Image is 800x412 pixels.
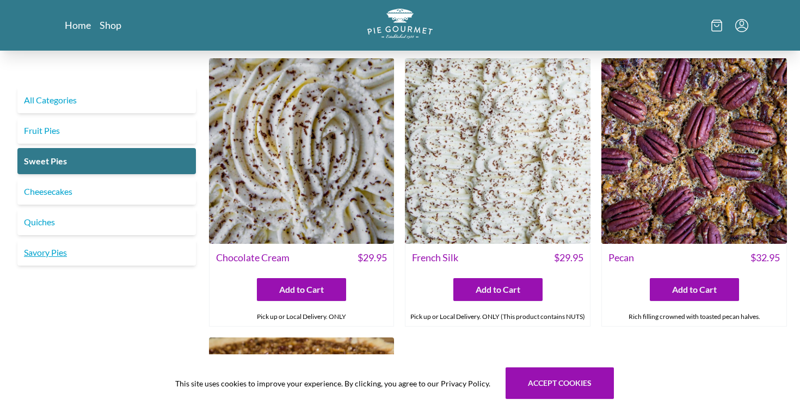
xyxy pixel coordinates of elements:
[506,367,614,399] button: Accept cookies
[367,9,433,42] a: Logo
[650,278,739,301] button: Add to Cart
[672,283,717,296] span: Add to Cart
[602,308,786,326] div: Rich filling crowned with toasted pecan halves.
[17,179,196,205] a: Cheesecakes
[17,148,196,174] a: Sweet Pies
[476,283,520,296] span: Add to Cart
[17,118,196,144] a: Fruit Pies
[405,58,590,244] img: French Silk
[453,278,543,301] button: Add to Cart
[216,250,290,265] span: Chocolate Cream
[65,19,91,32] a: Home
[17,239,196,266] a: Savory Pies
[750,250,780,265] span: $ 32.95
[367,9,433,39] img: logo
[279,283,324,296] span: Add to Cart
[601,58,787,244] img: Pecan
[554,250,583,265] span: $ 29.95
[257,278,346,301] button: Add to Cart
[358,250,387,265] span: $ 29.95
[209,58,395,244] img: Chocolate Cream
[17,87,196,113] a: All Categories
[175,378,490,389] span: This site uses cookies to improve your experience. By clicking, you agree to our Privacy Policy.
[100,19,121,32] a: Shop
[17,209,196,235] a: Quiches
[608,250,634,265] span: Pecan
[210,308,394,326] div: Pick up or Local Delivery. ONLY
[412,250,458,265] span: French Silk
[735,19,748,32] button: Menu
[405,308,590,326] div: Pick up or Local Delivery. ONLY (This product contains NUTS)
